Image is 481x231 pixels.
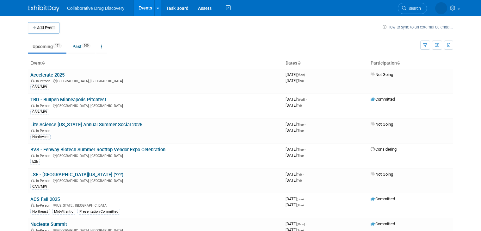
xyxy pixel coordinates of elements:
[31,203,34,207] img: In-Person Event
[306,97,307,102] span: -
[36,179,52,183] span: In-Person
[30,159,40,165] div: b2h
[286,103,302,108] span: [DATE]
[297,179,302,182] span: (Fri)
[286,72,307,77] span: [DATE]
[31,154,34,157] img: In-Person Event
[30,172,123,178] a: LSE - [GEOGRAPHIC_DATA][US_STATE] (???)
[371,122,393,127] span: Not Going
[371,147,397,152] span: Considering
[297,73,305,77] span: (Mon)
[297,154,304,157] span: (Thu)
[30,78,281,83] div: [GEOGRAPHIC_DATA], [GEOGRAPHIC_DATA]
[435,2,447,14] img: Jacqueline Macia
[52,209,75,215] div: Mid-Atlantic
[68,41,95,53] a: Past960
[286,178,302,183] span: [DATE]
[36,203,52,208] span: In-Person
[36,154,52,158] span: In-Person
[31,79,34,82] img: In-Person Event
[30,222,67,227] a: Nucleate Summit
[30,147,165,153] a: BVS - Fenway Biotech Summer Rooftop Vendor Expo Celebration
[28,58,283,69] th: Event
[305,122,305,127] span: -
[286,153,304,158] span: [DATE]
[286,128,304,133] span: [DATE]
[297,129,304,132] span: (Thu)
[286,197,305,201] span: [DATE]
[30,122,142,128] a: Life Science [US_STATE] Annual Summer Social 2025
[383,25,453,29] a: How to sync to an external calendar...
[297,79,304,83] span: (Thu)
[53,43,62,48] span: 191
[31,129,34,132] img: In-Person Event
[297,60,300,66] a: Sort by Start Date
[286,97,307,102] span: [DATE]
[31,104,34,107] img: In-Person Event
[42,60,45,66] a: Sort by Event Name
[36,79,52,83] span: In-Person
[28,22,59,34] button: Add Event
[303,172,304,177] span: -
[398,3,427,14] a: Search
[30,178,281,183] div: [GEOGRAPHIC_DATA], [GEOGRAPHIC_DATA]
[30,153,281,158] div: [GEOGRAPHIC_DATA], [GEOGRAPHIC_DATA]
[36,129,52,133] span: In-Person
[82,43,90,48] span: 960
[371,72,393,77] span: Not Going
[30,134,51,140] div: Northwest
[368,58,453,69] th: Participation
[297,98,305,101] span: (Wed)
[371,97,395,102] span: Committed
[297,197,304,201] span: (Sun)
[30,103,281,108] div: [GEOGRAPHIC_DATA], [GEOGRAPHIC_DATA]
[286,222,307,226] span: [DATE]
[30,109,49,115] div: CAN/MW
[286,78,304,83] span: [DATE]
[397,60,400,66] a: Sort by Participation Type
[286,147,305,152] span: [DATE]
[305,197,305,201] span: -
[31,179,34,182] img: In-Person Event
[286,203,304,207] span: [DATE]
[36,104,52,108] span: In-Person
[297,222,305,226] span: (Mon)
[406,6,421,11] span: Search
[297,148,304,151] span: (Thu)
[30,197,60,202] a: ACS Fall 2025
[297,203,304,207] span: (Thu)
[297,123,304,126] span: (Thu)
[297,173,302,176] span: (Fri)
[283,58,368,69] th: Dates
[30,209,50,215] div: Northeast
[306,72,307,77] span: -
[306,222,307,226] span: -
[30,97,106,103] a: TBD - Bullpen Minneapolis Pitchfest
[30,184,49,190] div: CAN/MW
[28,41,66,53] a: Upcoming191
[30,203,281,208] div: [US_STATE], [GEOGRAPHIC_DATA]
[297,104,302,107] span: (Fri)
[371,172,393,177] span: Not Going
[305,147,305,152] span: -
[67,6,124,11] span: Collaborative Drug Discovery
[286,122,305,127] span: [DATE]
[77,209,120,215] div: Presentation Committed
[30,72,65,78] a: Accelerate 2025
[30,84,49,90] div: CAN/MW
[371,222,395,226] span: Committed
[371,197,395,201] span: Committed
[28,5,59,12] img: ExhibitDay
[286,172,304,177] span: [DATE]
